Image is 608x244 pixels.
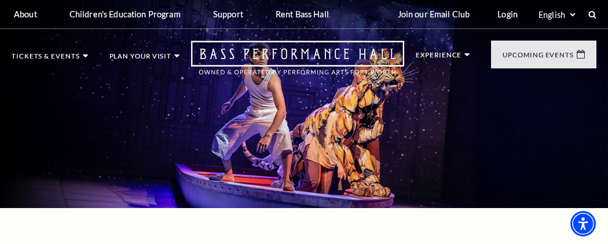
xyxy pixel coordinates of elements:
[69,9,181,19] p: Children's Education Program
[213,9,243,19] p: Support
[109,53,172,65] p: Plan Your Visit
[14,9,37,19] p: About
[416,52,462,64] p: Experience
[536,9,577,20] select: Select:
[276,9,329,19] p: Rent Bass Hall
[570,211,596,236] div: Accessibility Menu
[12,53,80,65] p: Tickets & Events
[503,52,574,64] p: Upcoming Events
